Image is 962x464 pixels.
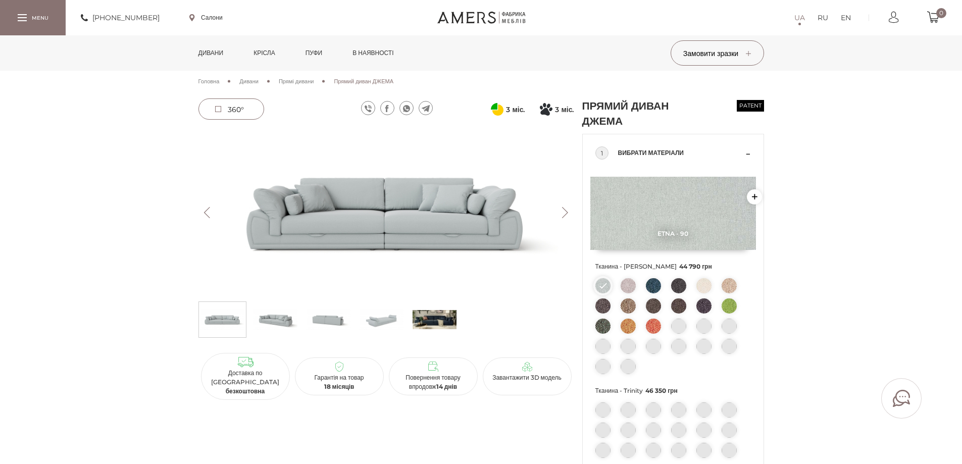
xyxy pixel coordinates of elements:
[198,98,264,120] a: 360°
[506,104,525,116] span: 3 міс.
[393,373,474,391] p: Повернення товару впродовж
[595,146,609,160] div: 1
[737,100,764,112] span: patent
[298,35,330,71] a: Пуфи
[399,101,414,115] a: whatsapp
[198,78,220,85] span: Головна
[590,177,756,250] img: Etna - 90
[556,207,574,218] button: Next
[239,78,259,85] span: Дивани
[618,147,743,159] span: Вибрати матеріали
[794,12,805,24] a: UA
[198,207,216,218] button: Previous
[818,12,828,24] a: RU
[81,12,160,24] a: [PHONE_NUMBER]
[189,13,223,22] a: Салони
[228,105,244,114] span: 360°
[380,101,394,115] a: facebook
[239,77,259,86] a: Дивани
[683,49,751,58] span: Замовити зразки
[299,373,380,391] p: Гарантія на товар
[279,77,314,86] a: Прямі дивани
[254,304,297,335] img: Прямий диван ДЖЕМА s-1
[191,35,231,71] a: Дивани
[324,383,355,390] b: 18 місяців
[205,369,286,396] p: Доставка по [GEOGRAPHIC_DATA]
[582,98,698,129] h1: Прямий диван ДЖЕМА
[307,304,350,335] img: Прямий диван ДЖЕМА s-2
[198,77,220,86] a: Головна
[198,129,574,296] img: Прямий диван ДЖЕМА -0
[595,384,751,397] span: Тканина - Trinity
[487,373,568,382] p: Завантажити 3D модель
[226,387,265,395] b: безкоштовна
[419,101,433,115] a: telegram
[361,101,375,115] a: viber
[540,103,552,116] svg: Покупка частинами від Монобанку
[645,387,678,394] span: 46 350 грн
[555,104,574,116] span: 3 міс.
[595,260,751,273] span: Тканина - [PERSON_NAME]
[679,263,712,270] span: 44 790 грн
[413,304,457,335] img: s_
[279,78,314,85] span: Прямі дивани
[200,304,244,335] img: Прямий диван ДЖЕМА s-0
[360,304,403,335] img: Прямий диван ДЖЕМА s-3
[590,230,756,237] span: Etna - 90
[936,8,946,18] span: 0
[246,35,282,71] a: Крісла
[345,35,401,71] a: в наявності
[671,40,764,66] button: Замовити зразки
[491,103,503,116] svg: Оплата частинами від ПриватБанку
[841,12,851,24] a: EN
[436,383,458,390] b: 14 днів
